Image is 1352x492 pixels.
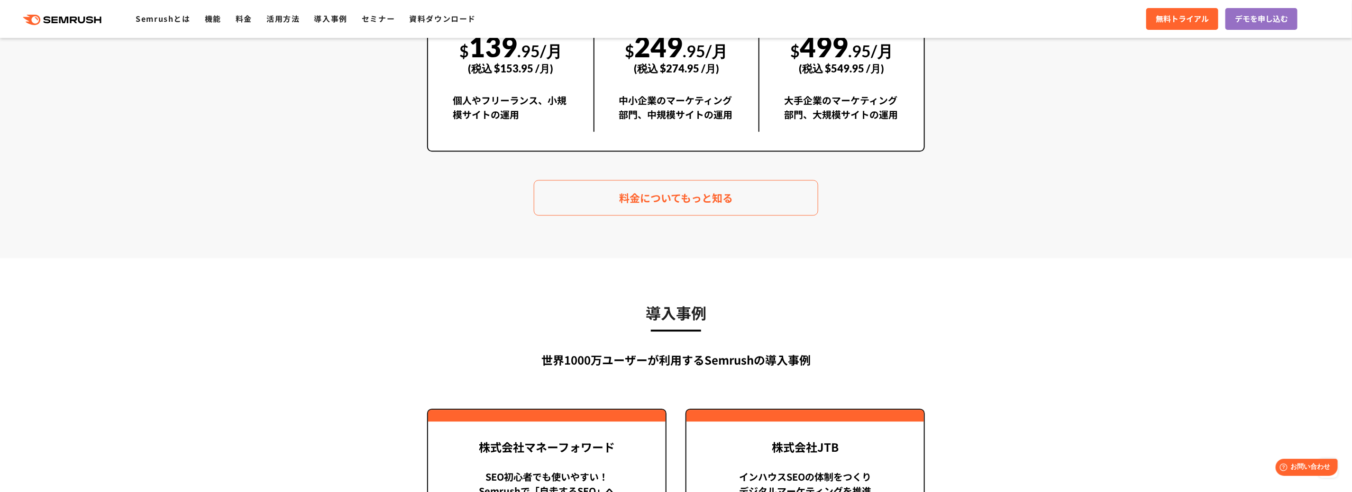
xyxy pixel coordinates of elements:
[459,41,469,61] span: $
[790,41,800,61] span: $
[266,13,300,24] a: 活用方法
[453,20,569,85] div: 139
[784,52,899,85] div: (税込 $549.95 /月)
[442,440,651,454] div: 株式会社マネーフォワード
[683,41,728,61] span: .95/月
[236,13,252,24] a: 料金
[453,93,569,132] div: 個人やフリーランス、小規模サイトの運用
[453,52,569,85] div: (税込 $153.95 /月)
[619,189,733,206] span: 料金についてもっと知る
[314,13,347,24] a: 導入事例
[701,440,910,454] div: 株式会社JTB
[409,13,476,24] a: 資料ダウンロード
[619,93,734,132] div: 中小企業のマーケティング部門、中規模サイトの運用
[534,180,818,215] a: 料金についてもっと知る
[848,41,893,61] span: .95/月
[625,41,634,61] span: $
[136,13,190,24] a: Semrushとは
[1225,8,1297,30] a: デモを申し込む
[1235,13,1288,25] span: デモを申し込む
[1146,8,1218,30] a: 無料トライアル
[362,13,395,24] a: セミナー
[784,20,899,85] div: 499
[1268,455,1342,482] iframe: Help widget launcher
[619,20,734,85] div: 249
[517,41,562,61] span: .95/月
[427,351,925,368] div: 世界1000万ユーザーが利用する Semrushの導入事例
[427,301,925,324] h3: 導入事例
[784,93,899,132] div: 大手企業のマーケティング部門、大規模サイトの運用
[619,52,734,85] div: (税込 $274.95 /月)
[205,13,221,24] a: 機能
[1156,13,1209,25] span: 無料トライアル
